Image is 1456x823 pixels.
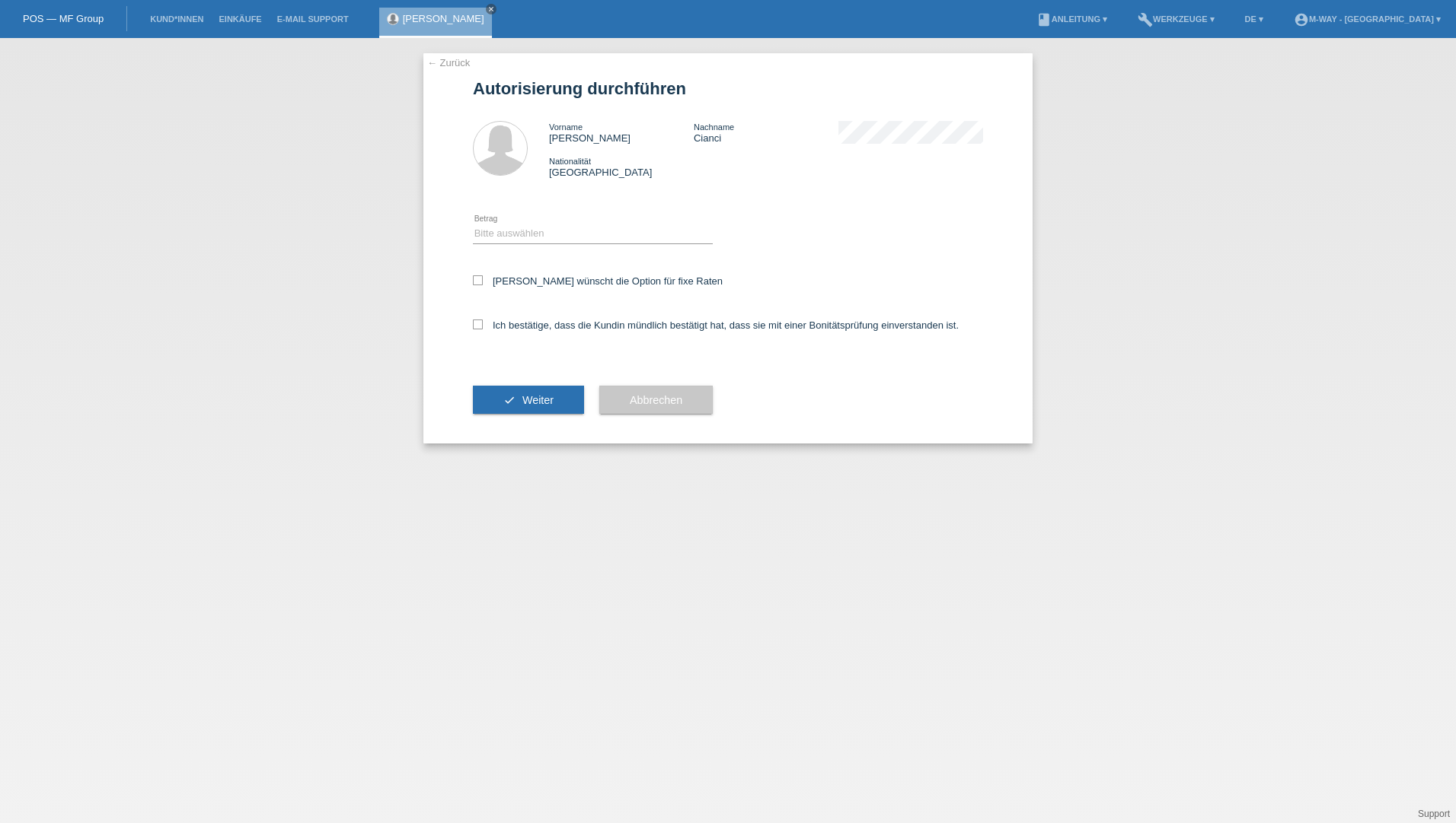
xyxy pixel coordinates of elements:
[549,155,694,178] div: [GEOGRAPHIC_DATA]
[486,4,497,14] a: close
[549,121,694,144] div: [PERSON_NAME]
[487,5,495,13] i: close
[1130,14,1222,24] a: buildWerkzeuge ▾
[694,122,734,132] span: Nachname
[427,57,470,68] a: ← Zurück
[403,13,484,24] a: [PERSON_NAME]
[549,157,591,166] span: Nationalität
[1138,12,1153,27] i: build
[1029,14,1115,24] a: bookAnleitung ▾
[473,386,584,415] button: check Weiter
[270,14,356,24] a: E-Mail Support
[473,319,959,331] label: Ich bestätige, dass die Kundin mündlich bestätigt hat, dass sie mit einer Bonitätsprüfung einvers...
[503,394,516,406] i: check
[1286,14,1448,24] a: account_circlem-way - [GEOGRAPHIC_DATA] ▾
[549,122,583,132] span: Vorname
[1294,12,1309,27] i: account_circle
[522,394,554,406] span: Weiter
[142,14,211,24] a: Kund*innen
[1036,12,1052,27] i: book
[473,275,723,287] label: [PERSON_NAME] wünscht die Option für fixe Raten
[23,13,104,24] a: POS — MF Group
[599,386,713,415] button: Abbrechen
[694,121,838,144] div: Cianci
[1237,14,1271,24] a: DE ▾
[1418,809,1450,819] a: Support
[630,394,682,406] span: Abbrechen
[473,79,983,98] h1: Autorisierung durchführen
[211,14,269,24] a: Einkäufe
